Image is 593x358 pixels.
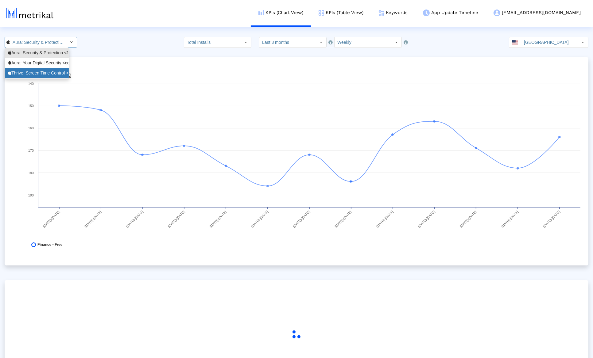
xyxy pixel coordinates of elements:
text: [DATE]-[DATE] [376,210,394,228]
div: Select [316,37,326,48]
img: my-account-menu-icon.png [494,10,500,16]
div: Thrive: Screen Time Control <6744621513> [8,70,66,76]
text: [DATE]-[DATE] [542,210,561,228]
text: 190 [28,193,34,197]
text: 160 [28,126,34,130]
text: [DATE]-[DATE] [42,210,60,228]
text: [DATE]-[DATE] [167,210,185,228]
text: 180 [28,171,34,175]
img: app-update-menu-icon.png [423,10,430,16]
div: Select [578,37,588,48]
text: [DATE]-[DATE] [84,210,102,228]
div: Aura: Your Digital Security <com.aura.suite> [8,60,66,66]
img: kpi-table-menu-icon.png [319,10,324,16]
text: [DATE]-[DATE] [459,210,477,228]
img: kpi-chart-menu-icon.png [258,10,264,15]
text: 170 [28,149,34,152]
text: 150 [28,104,34,108]
img: metrical-logo-light.png [6,8,53,18]
div: Select [391,37,401,48]
div: Aura: Security & Protection <1547735089> [8,50,66,56]
text: 140 [28,82,34,86]
text: [DATE]-[DATE] [501,210,519,228]
text: [DATE]-[DATE] [250,210,269,228]
text: [DATE]-[DATE] [292,210,311,228]
span: Finance - Free [37,242,62,247]
text: [DATE]-[DATE] [417,210,436,228]
div: Select [241,37,251,48]
text: [DATE]-[DATE] [334,210,352,228]
text: [DATE]-[DATE] [126,210,144,228]
div: Select [66,37,77,48]
img: keywords.png [379,10,384,16]
text: [DATE]-[DATE] [209,210,227,228]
